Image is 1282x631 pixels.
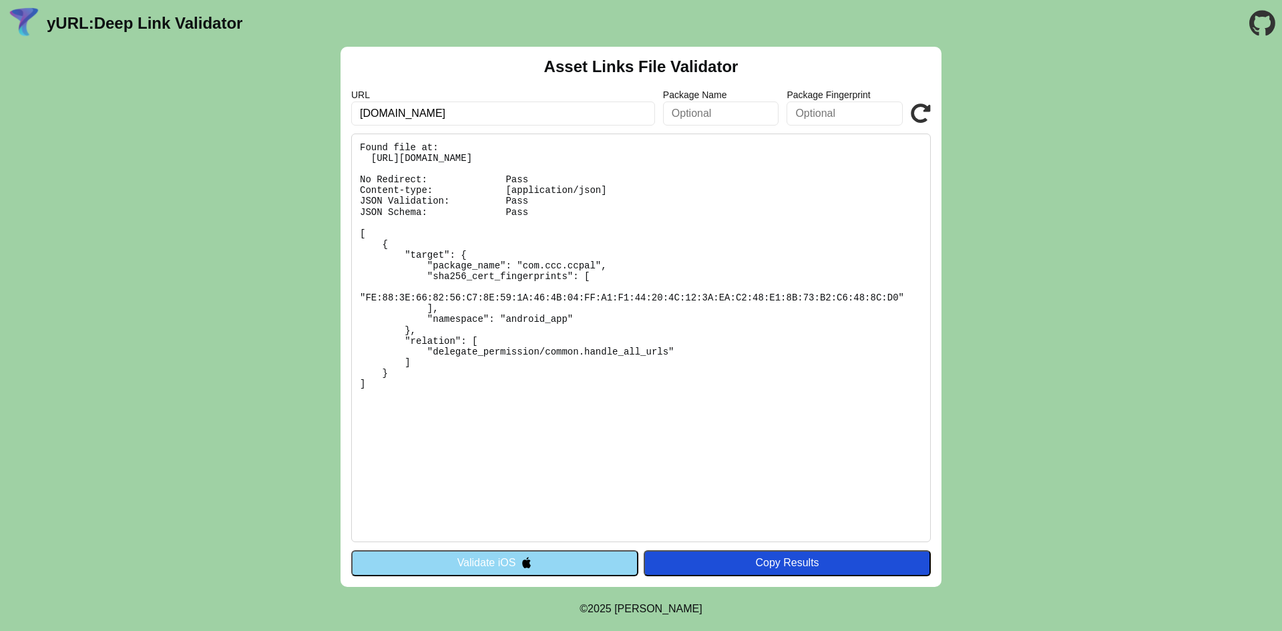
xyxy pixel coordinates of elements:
button: Validate iOS [351,550,638,576]
input: Required [351,101,655,126]
button: Copy Results [644,550,931,576]
div: Copy Results [650,557,924,569]
h2: Asset Links File Validator [544,57,738,76]
footer: © [580,587,702,631]
img: yURL Logo [7,6,41,41]
img: appleIcon.svg [521,557,532,568]
a: Michael Ibragimchayev's Personal Site [614,603,702,614]
label: Package Fingerprint [787,89,903,100]
a: yURL:Deep Link Validator [47,14,242,33]
span: 2025 [588,603,612,614]
input: Optional [787,101,903,126]
input: Optional [663,101,779,126]
pre: Found file at: [URL][DOMAIN_NAME] No Redirect: Pass Content-type: [application/json] JSON Validat... [351,134,931,542]
label: Package Name [663,89,779,100]
label: URL [351,89,655,100]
